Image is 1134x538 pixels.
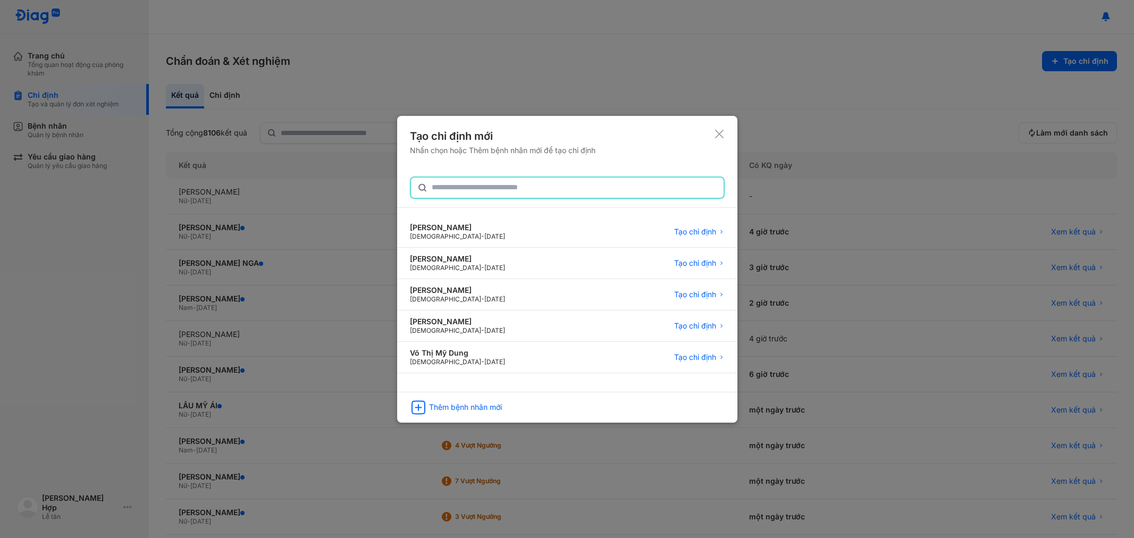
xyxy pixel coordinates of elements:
[481,295,484,303] span: -
[674,290,716,299] span: Tạo chỉ định
[410,317,505,326] div: [PERSON_NAME]
[674,352,716,362] span: Tạo chỉ định
[410,285,505,295] div: [PERSON_NAME]
[410,264,481,272] span: [DEMOGRAPHIC_DATA]
[481,264,484,272] span: -
[410,223,505,232] div: [PERSON_NAME]
[674,258,716,268] span: Tạo chỉ định
[674,227,716,237] span: Tạo chỉ định
[481,232,484,240] span: -
[484,326,505,334] span: [DATE]
[484,295,505,303] span: [DATE]
[410,326,481,334] span: [DEMOGRAPHIC_DATA]
[674,321,716,331] span: Tạo chỉ định
[410,254,505,264] div: [PERSON_NAME]
[410,358,481,366] span: [DEMOGRAPHIC_DATA]
[481,326,484,334] span: -
[410,146,595,155] div: Nhấn chọn hoặc Thêm bệnh nhân mới để tạo chỉ định
[484,358,505,366] span: [DATE]
[484,232,505,240] span: [DATE]
[410,232,481,240] span: [DEMOGRAPHIC_DATA]
[410,348,505,358] div: Võ Thị Mỹ Dung
[429,402,502,412] div: Thêm bệnh nhân mới
[410,129,595,144] div: Tạo chỉ định mới
[484,264,505,272] span: [DATE]
[481,358,484,366] span: -
[410,295,481,303] span: [DEMOGRAPHIC_DATA]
